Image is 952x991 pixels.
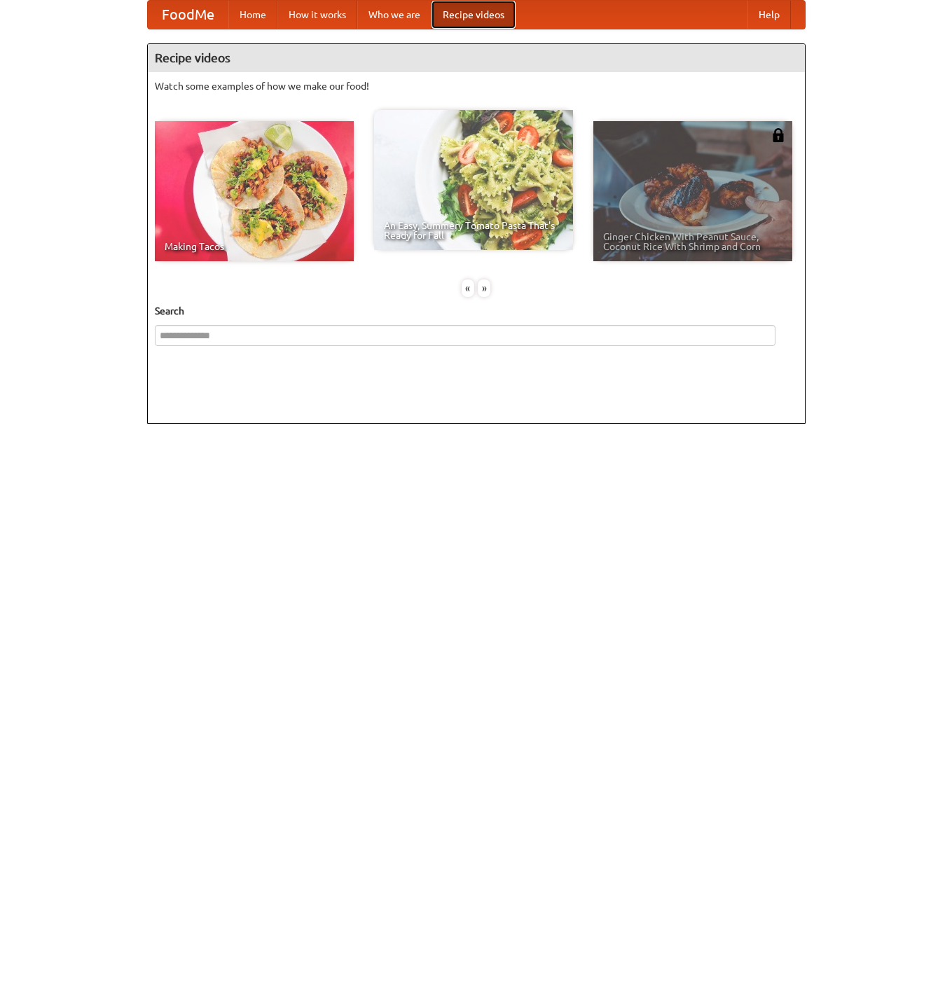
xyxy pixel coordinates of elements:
a: FoodMe [148,1,228,29]
span: Making Tacos [165,242,344,251]
div: « [462,279,474,297]
img: 483408.png [771,128,785,142]
a: An Easy, Summery Tomato Pasta That's Ready for Fall [374,110,573,250]
a: Making Tacos [155,121,354,261]
a: Help [747,1,791,29]
a: Who we are [357,1,432,29]
h4: Recipe videos [148,44,805,72]
div: » [478,279,490,297]
p: Watch some examples of how we make our food! [155,79,798,93]
h5: Search [155,304,798,318]
a: Recipe videos [432,1,516,29]
a: Home [228,1,277,29]
a: How it works [277,1,357,29]
span: An Easy, Summery Tomato Pasta That's Ready for Fall [384,221,563,240]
